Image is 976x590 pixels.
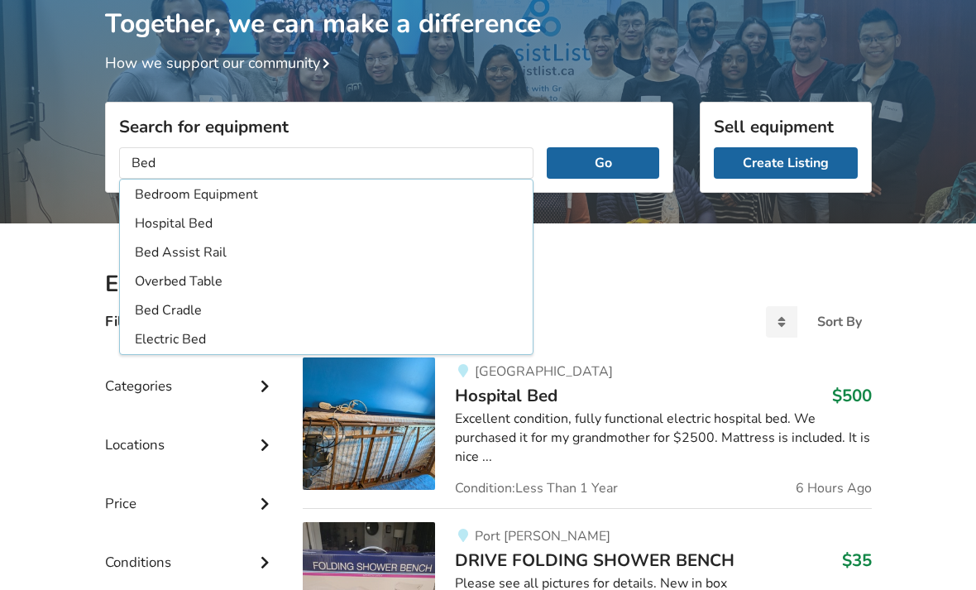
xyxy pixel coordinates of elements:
[105,344,277,403] div: Categories
[123,326,530,353] li: Electric Bed
[475,362,613,381] span: [GEOGRAPHIC_DATA]
[105,270,872,299] h2: Equipment Listings
[123,297,530,324] li: Bed Cradle
[714,116,858,137] h3: Sell equipment
[105,312,147,331] h4: Filters
[796,482,872,495] span: 6 Hours Ago
[842,549,872,571] h3: $35
[119,147,534,179] input: I am looking for...
[303,357,871,508] a: bedroom equipment-hospital bed[GEOGRAPHIC_DATA]Hospital Bed$500Excellent condition, fully functio...
[105,520,277,579] div: Conditions
[475,527,610,545] span: Port [PERSON_NAME]
[455,384,557,407] span: Hospital Bed
[455,410,871,467] div: Excellent condition, fully functional electric hospital bed. We purchased it for my grandmother f...
[105,403,277,462] div: Locations
[123,239,530,266] li: Bed Assist Rail
[547,147,658,179] button: Go
[105,462,277,520] div: Price
[832,385,872,406] h3: $500
[455,482,618,495] span: Condition: Less Than 1 Year
[105,53,337,73] a: How we support our community
[455,549,734,572] span: DRIVE FOLDING SHOWER BENCH
[123,181,530,209] li: Bedroom Equipment
[123,210,530,237] li: Hospital Bed
[303,357,435,490] img: bedroom equipment-hospital bed
[123,268,530,295] li: Overbed Table
[119,116,659,137] h3: Search for equipment
[817,315,862,329] div: Sort By
[714,147,858,179] a: Create Listing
